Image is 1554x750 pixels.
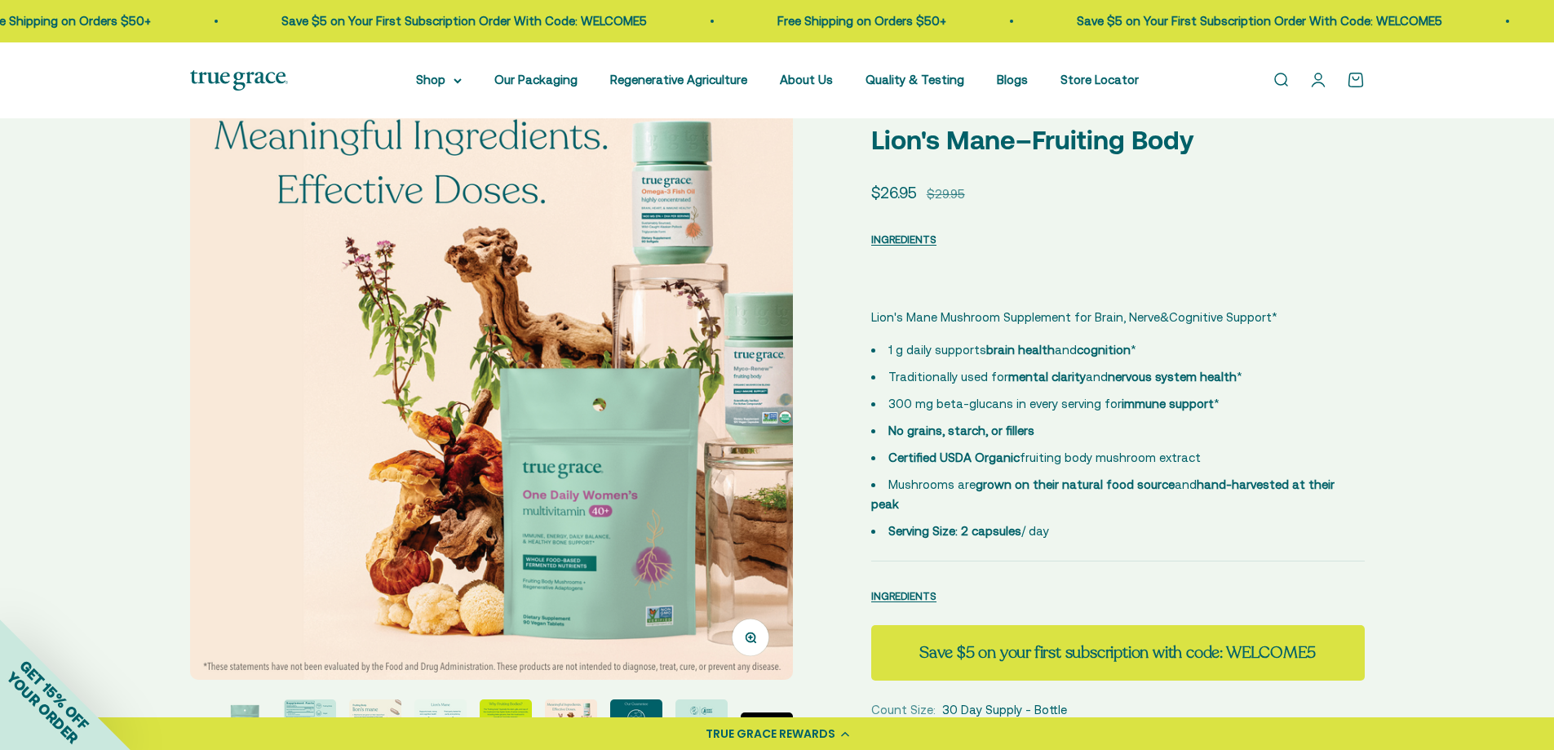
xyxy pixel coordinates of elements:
[927,184,965,204] compare-at-price: $29.95
[1059,11,1424,31] p: Save $5 on Your First Subscription Order With Code: WELCOME5
[888,370,1242,384] span: Traditionally used for and *
[888,424,1034,437] strong: No grains, starch, or fillers
[1108,370,1237,384] strong: nervous system health
[3,668,82,747] span: YOUR ORDER
[871,119,1365,161] p: Lion's Mane–Fruiting Body
[1060,73,1139,87] a: Store Locator
[190,77,793,680] img: Meaningful Ingredients. Effective Doses.
[976,477,1175,491] strong: grown on their natural food source
[942,700,1067,720] span: 30 Day Supply - Bottle
[871,477,1335,511] span: Mushrooms are and
[986,343,1055,357] strong: brain health
[871,180,917,205] sale-price: $26.95
[706,726,835,743] div: TRUE GRACE REWARDS
[888,343,1136,357] span: 1 g daily supports and *
[888,450,1020,464] strong: Certified USDA Organic
[871,233,936,246] span: INGREDIENTS
[416,70,462,90] summary: Shop
[871,700,936,720] legend: Count Size:
[263,11,629,31] p: Save $5 on Your First Subscription Order With Code: WELCOME5
[888,524,1021,538] strong: Serving Size: 2 capsules
[610,73,747,87] a: Regenerative Agriculture
[494,73,578,87] a: Our Packaging
[888,397,1220,411] span: 300 mg beta-glucans in every serving for *
[1077,343,1131,357] strong: cognition
[780,73,833,87] a: About Us
[866,73,964,87] a: Quality & Testing
[16,657,92,733] span: GET 15% OFF
[871,590,936,602] span: INGREDIENTS
[1122,397,1214,411] strong: immune support
[871,586,936,606] button: INGREDIENTS
[871,229,936,249] button: INGREDIENTS
[759,14,928,28] a: Free Shipping on Orders $50+
[1160,308,1169,327] span: &
[871,448,1365,468] li: fruiting body mushroom extract
[871,310,1160,324] span: Lion's Mane Mushroom Supplement for Brain, Nerve
[919,641,1316,663] strong: Save $5 on your first subscription with code: WELCOME5
[871,521,1365,541] li: / day
[1169,308,1272,327] span: Cognitive Support
[1008,370,1086,384] strong: mental clarity
[997,73,1028,87] a: Blogs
